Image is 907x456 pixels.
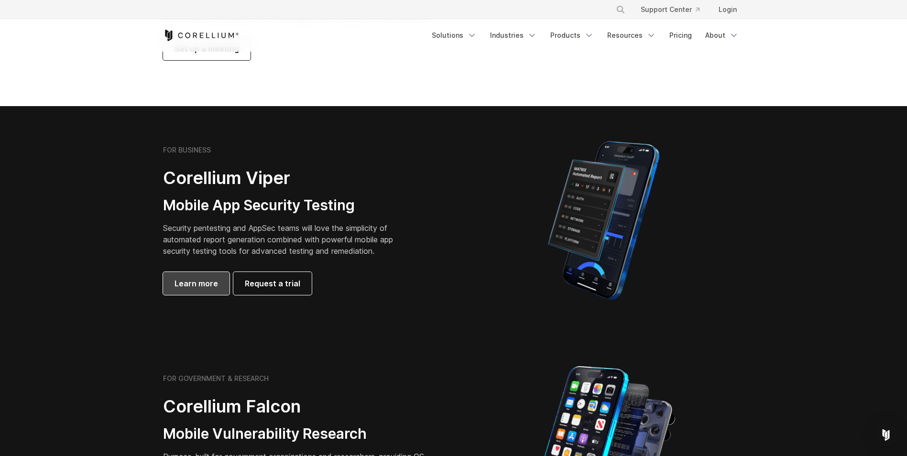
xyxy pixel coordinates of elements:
[163,374,269,383] h6: FOR GOVERNMENT & RESEARCH
[711,1,744,18] a: Login
[545,27,600,44] a: Products
[426,27,482,44] a: Solutions
[163,146,211,154] h6: FOR BUSINESS
[163,396,431,417] h2: Corellium Falcon
[604,1,744,18] div: Navigation Menu
[664,27,698,44] a: Pricing
[612,1,629,18] button: Search
[874,423,897,446] div: Open Intercom Messenger
[699,27,744,44] a: About
[163,425,431,443] h3: Mobile Vulnerability Research
[175,278,218,289] span: Learn more
[601,27,662,44] a: Resources
[426,27,744,44] div: Navigation Menu
[163,222,408,257] p: Security pentesting and AppSec teams will love the simplicity of automated report generation comb...
[163,167,408,189] h2: Corellium Viper
[233,272,312,295] a: Request a trial
[532,137,676,304] img: Corellium MATRIX automated report on iPhone showing app vulnerability test results across securit...
[163,30,239,41] a: Corellium Home
[163,196,408,215] h3: Mobile App Security Testing
[245,278,300,289] span: Request a trial
[163,272,229,295] a: Learn more
[484,27,543,44] a: Industries
[633,1,707,18] a: Support Center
